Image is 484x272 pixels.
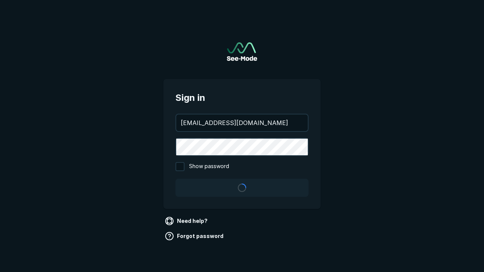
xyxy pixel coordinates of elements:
span: Sign in [175,91,309,105]
a: Need help? [163,215,211,227]
a: Go to sign in [227,42,257,61]
a: Forgot password [163,230,226,242]
img: See-Mode Logo [227,42,257,61]
span: Show password [189,162,229,171]
input: your@email.com [176,114,308,131]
